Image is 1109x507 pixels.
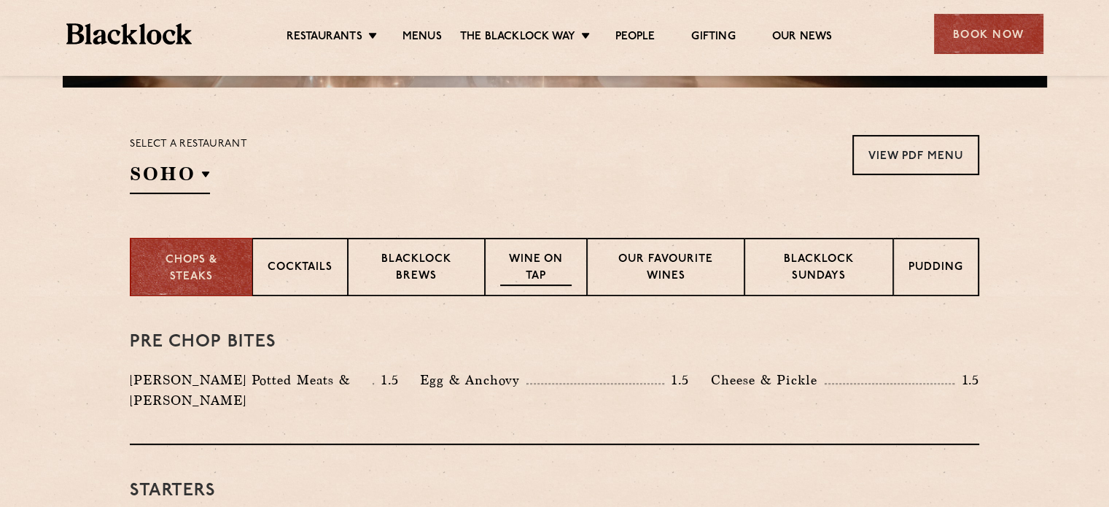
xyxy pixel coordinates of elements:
[934,14,1043,54] div: Book Now
[130,135,247,154] p: Select a restaurant
[402,30,442,46] a: Menus
[602,252,728,286] p: Our favourite wines
[760,252,878,286] p: Blacklock Sundays
[711,370,825,390] p: Cheese & Pickle
[500,252,572,286] p: Wine on Tap
[772,30,833,46] a: Our News
[130,161,210,194] h2: SOHO
[66,23,192,44] img: BL_Textured_Logo-footer-cropped.svg
[852,135,979,175] a: View PDF Menu
[460,30,575,46] a: The Blacklock Way
[374,371,399,390] p: 1.5
[130,481,979,500] h3: Starters
[363,252,470,286] p: Blacklock Brews
[420,370,526,390] p: Egg & Anchovy
[615,30,655,46] a: People
[908,260,963,278] p: Pudding
[146,252,237,285] p: Chops & Steaks
[954,371,979,390] p: 1.5
[130,333,979,352] h3: Pre Chop Bites
[287,30,362,46] a: Restaurants
[268,260,332,278] p: Cocktails
[130,370,373,411] p: [PERSON_NAME] Potted Meats & [PERSON_NAME]
[664,371,689,390] p: 1.5
[691,30,735,46] a: Gifting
